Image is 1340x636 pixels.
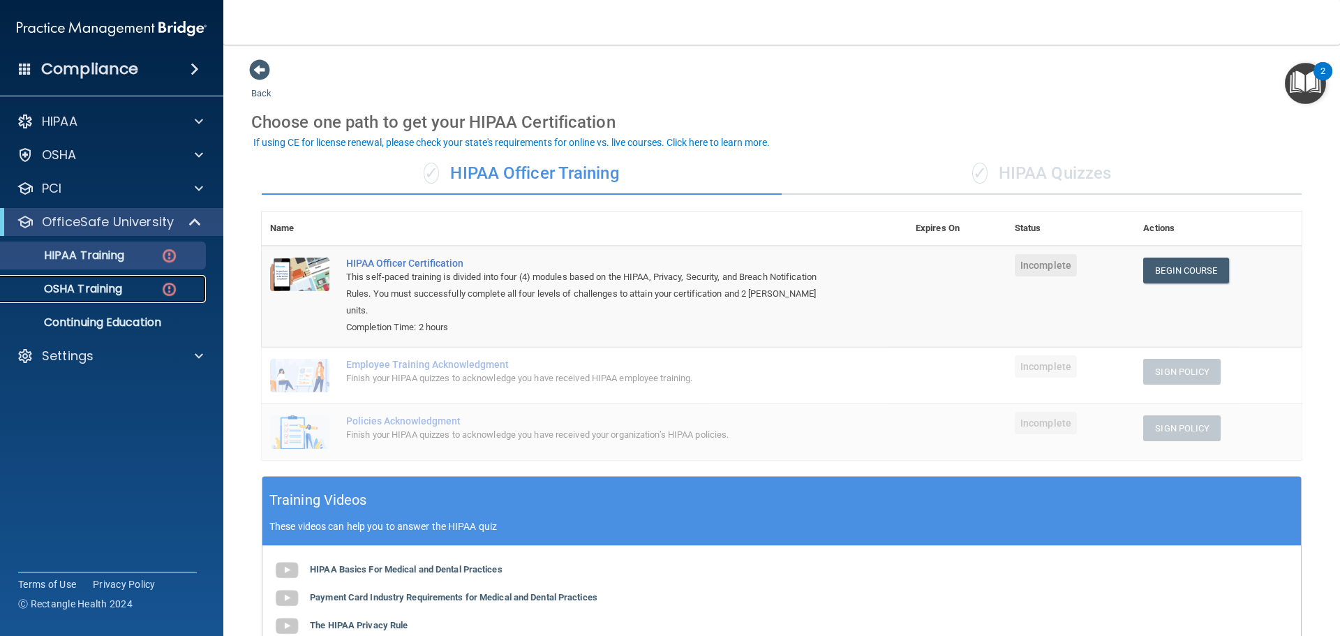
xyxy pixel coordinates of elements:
a: OSHA [17,147,203,163]
div: HIPAA Quizzes [782,153,1302,195]
a: PCI [17,180,203,197]
span: ✓ [972,163,988,184]
div: Finish your HIPAA quizzes to acknowledge you have received your organization’s HIPAA policies. [346,427,837,443]
a: Terms of Use [18,577,76,591]
button: Sign Policy [1143,415,1221,441]
div: If using CE for license renewal, please check your state's requirements for online vs. live cours... [253,138,770,147]
th: Expires On [907,212,1006,246]
h4: Compliance [41,59,138,79]
div: Completion Time: 2 hours [346,319,837,336]
p: OfficeSafe University [42,214,174,230]
div: Employee Training Acknowledgment [346,359,837,370]
th: Actions [1135,212,1302,246]
p: HIPAA Training [9,249,124,262]
p: HIPAA [42,113,77,130]
p: OSHA [42,147,77,163]
span: Incomplete [1015,412,1077,434]
p: PCI [42,180,61,197]
a: Begin Course [1143,258,1228,283]
img: danger-circle.6113f641.png [161,247,178,265]
a: Settings [17,348,203,364]
p: Settings [42,348,94,364]
b: The HIPAA Privacy Rule [310,620,408,630]
span: ✓ [424,163,439,184]
button: Open Resource Center, 2 new notifications [1285,63,1326,104]
div: Finish your HIPAA quizzes to acknowledge you have received HIPAA employee training. [346,370,837,387]
div: HIPAA Officer Training [262,153,782,195]
img: gray_youtube_icon.38fcd6cc.png [273,584,301,612]
b: HIPAA Basics For Medical and Dental Practices [310,564,502,575]
a: Back [251,71,271,98]
span: Ⓒ Rectangle Health 2024 [18,597,133,611]
h5: Training Videos [269,488,367,512]
span: Incomplete [1015,254,1077,276]
img: gray_youtube_icon.38fcd6cc.png [273,556,301,584]
div: Choose one path to get your HIPAA Certification [251,102,1312,142]
img: PMB logo [17,15,207,43]
button: Sign Policy [1143,359,1221,385]
div: Policies Acknowledgment [346,415,837,427]
th: Name [262,212,338,246]
p: Continuing Education [9,316,200,330]
th: Status [1006,212,1135,246]
div: This self-paced training is divided into four (4) modules based on the HIPAA, Privacy, Security, ... [346,269,837,319]
button: If using CE for license renewal, please check your state's requirements for online vs. live cours... [251,135,772,149]
a: Privacy Policy [93,577,156,591]
p: These videos can help you to answer the HIPAA quiz [269,521,1294,532]
b: Payment Card Industry Requirements for Medical and Dental Practices [310,592,597,602]
a: HIPAA Officer Certification [346,258,837,269]
a: OfficeSafe University [17,214,202,230]
div: 2 [1320,71,1325,89]
a: HIPAA [17,113,203,130]
span: Incomplete [1015,355,1077,378]
img: danger-circle.6113f641.png [161,281,178,298]
iframe: Drift Widget Chat Controller [1099,537,1323,593]
p: OSHA Training [9,282,122,296]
